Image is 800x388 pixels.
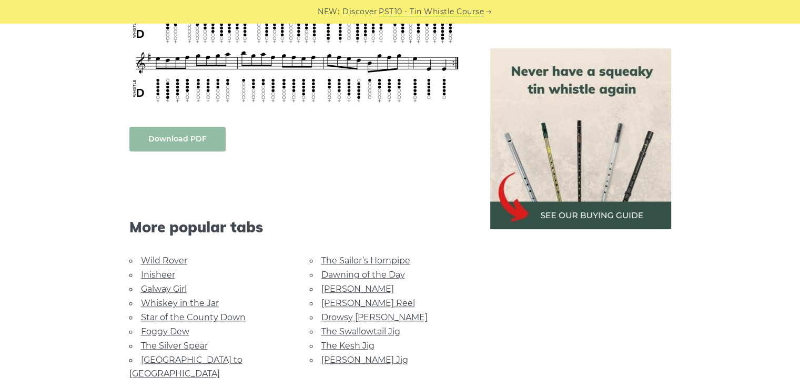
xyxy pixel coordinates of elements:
[129,218,465,236] span: More popular tabs
[141,270,175,280] a: Inisheer
[141,341,208,351] a: The Silver Spear
[141,312,246,322] a: Star of the County Down
[141,256,187,266] a: Wild Rover
[321,270,405,280] a: Dawning of the Day
[129,355,242,379] a: [GEOGRAPHIC_DATA] to [GEOGRAPHIC_DATA]
[379,6,484,18] a: PST10 - Tin Whistle Course
[321,341,374,351] a: The Kesh Jig
[321,326,400,336] a: The Swallowtail Jig
[321,284,394,294] a: [PERSON_NAME]
[318,6,339,18] span: NEW:
[490,48,671,229] img: tin whistle buying guide
[321,298,415,308] a: [PERSON_NAME] Reel
[141,284,187,294] a: Galway Girl
[141,298,219,308] a: Whiskey in the Jar
[321,256,410,266] a: The Sailor’s Hornpipe
[129,127,226,151] a: Download PDF
[321,312,428,322] a: Drowsy [PERSON_NAME]
[141,326,189,336] a: Foggy Dew
[321,355,408,365] a: [PERSON_NAME] Jig
[342,6,377,18] span: Discover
